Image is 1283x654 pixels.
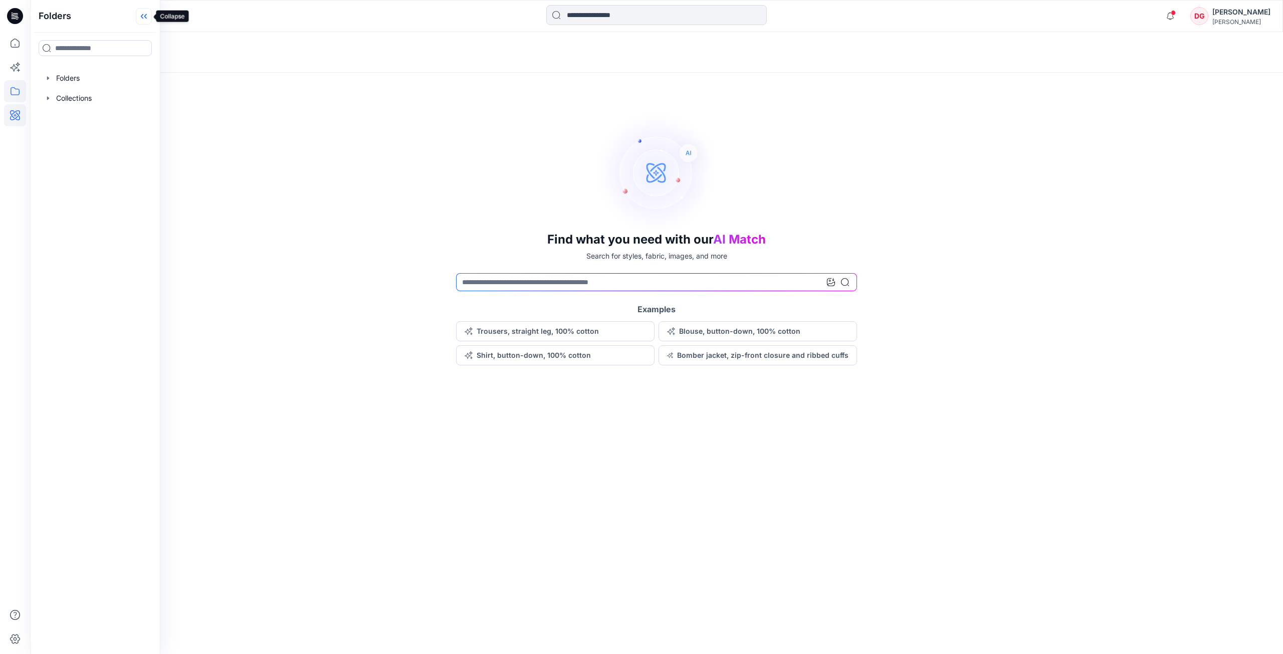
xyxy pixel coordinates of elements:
button: Shirt, button-down, 100% cotton [456,345,655,365]
h5: Examples [637,303,676,315]
button: Trousers, straight leg, 100% cotton [456,321,655,341]
span: AI Match [713,232,766,247]
button: Bomber jacket, zip-front closure and ribbed cuffs [659,345,857,365]
p: Search for styles, fabric, images, and more [586,251,727,261]
div: DG [1190,7,1208,25]
h3: Find what you need with our [547,233,766,247]
button: Blouse, button-down, 100% cotton [659,321,857,341]
img: AI Search [596,112,717,233]
div: [PERSON_NAME] [1212,18,1270,26]
div: [PERSON_NAME] [1212,6,1270,18]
